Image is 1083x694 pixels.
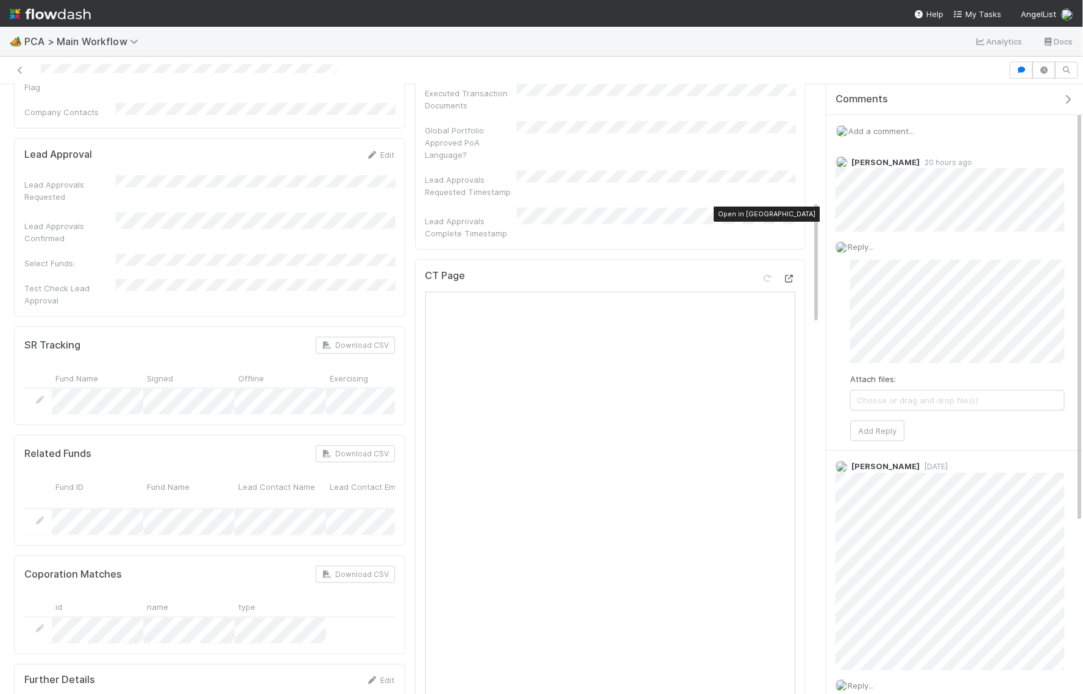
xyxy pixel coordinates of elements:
[235,477,326,508] div: Lead Contact Name
[52,477,143,508] div: Fund ID
[316,566,395,583] button: Download CSV
[10,4,91,24] img: logo-inverted-e16ddd16eac7371096b0.svg
[836,241,848,253] img: avatar_2de93f86-b6c7-4495-bfe2-fb093354a53c.png
[425,270,466,282] h5: CT Page
[836,125,848,137] img: avatar_2de93f86-b6c7-4495-bfe2-fb093354a53c.png
[920,462,948,471] span: [DATE]
[836,679,848,692] img: avatar_2de93f86-b6c7-4495-bfe2-fb093354a53c.png
[851,461,920,471] span: [PERSON_NAME]
[836,461,848,473] img: avatar_09723091-72f1-4609-a252-562f76d82c66.png
[1021,9,1056,19] span: AngelList
[235,369,326,388] div: Offline
[24,282,116,306] div: Test Check Lead Approval
[52,598,143,617] div: id
[425,174,517,198] div: Lead Approvals Requested Timestamp
[914,8,943,20] div: Help
[24,568,122,581] h5: Coporation Matches
[920,158,972,167] span: 20 hours ago
[848,681,874,690] span: Reply...
[836,156,848,168] img: avatar_cd4e5e5e-3003-49e5-bc76-fd776f359de9.png
[425,124,517,161] div: Global Portfolio Approved PoA Language?
[953,9,1001,19] span: My Tasks
[848,242,874,252] span: Reply...
[366,150,395,160] a: Edit
[143,598,235,617] div: name
[24,106,116,118] div: Company Contacts
[10,36,22,46] span: 🏕️
[24,339,80,352] h5: SR Tracking
[848,126,914,136] span: Add a comment...
[143,369,235,388] div: Signed
[52,369,143,388] div: Fund Name
[975,34,1023,49] a: Analytics
[24,35,144,48] span: PCA > Main Workflow
[1042,34,1073,49] a: Docs
[425,215,517,239] div: Lead Approvals Complete Timestamp
[316,337,395,354] button: Download CSV
[143,477,235,508] div: Fund Name
[326,369,417,388] div: Exercising
[836,93,888,105] span: Comments
[24,675,95,687] h5: Further Details
[24,220,116,244] div: Lead Approvals Confirmed
[24,179,116,203] div: Lead Approvals Requested
[24,448,91,460] h5: Related Funds
[851,157,920,167] span: [PERSON_NAME]
[1061,9,1073,21] img: avatar_2de93f86-b6c7-4495-bfe2-fb093354a53c.png
[24,149,92,161] h5: Lead Approval
[850,420,904,441] button: Add Reply
[851,391,1064,410] span: Choose or drag and drop file(s)
[326,477,417,508] div: Lead Contact Email
[953,8,1001,20] a: My Tasks
[425,87,517,112] div: Executed Transaction Documents
[366,676,395,685] a: Edit
[24,257,116,269] div: Select Funds:
[850,373,896,385] label: Attach files:
[316,445,395,462] button: Download CSV
[235,598,326,617] div: type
